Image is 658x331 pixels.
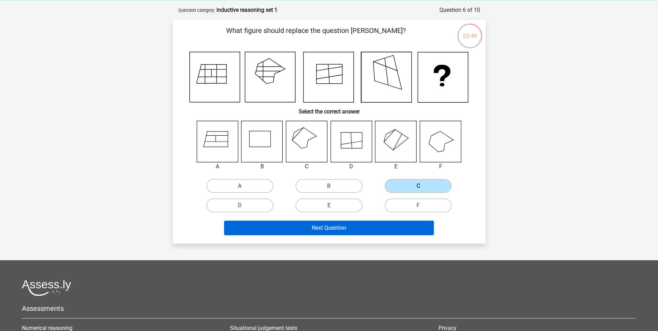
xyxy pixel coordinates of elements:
[206,179,273,193] label: A
[224,221,434,235] button: Next Question
[281,162,333,171] div: C
[439,6,480,14] div: Question 6 of 10
[206,198,273,212] label: D
[296,198,362,212] label: E
[385,198,452,212] label: F
[184,25,448,46] p: What figure should replace the question [PERSON_NAME]?
[370,162,422,171] div: E
[385,179,452,193] label: C
[184,103,475,115] h6: Select the correct answer
[236,162,288,171] div: B
[178,8,215,13] small: Question category:
[415,162,467,171] div: F
[22,280,71,296] img: Assessly logo
[191,162,244,171] div: A
[22,304,636,313] h5: Assessments
[325,162,378,171] div: D
[296,179,362,193] label: B
[457,23,483,40] div: 02:49
[216,7,277,13] strong: inductive reasoning set 1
